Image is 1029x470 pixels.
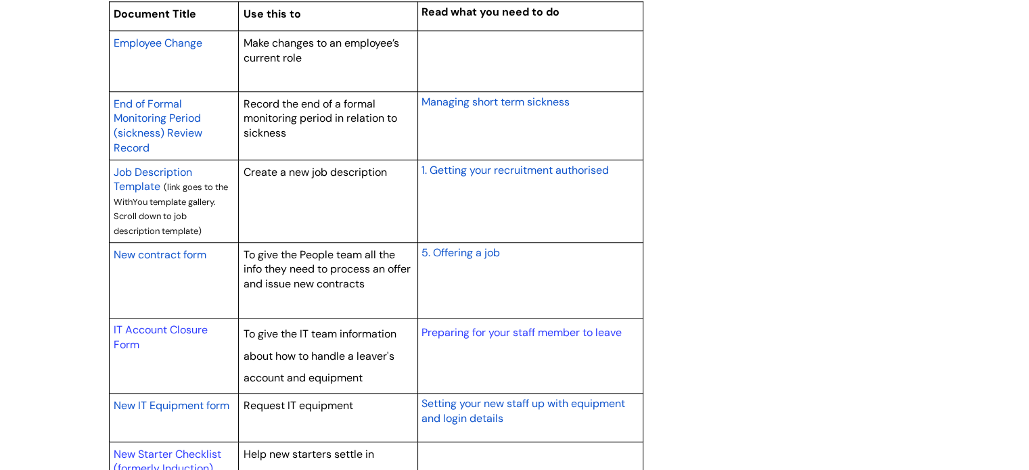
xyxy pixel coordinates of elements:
span: End of Formal Monitoring Period (sickness) Review Record [114,97,202,155]
span: 1. Getting your recruitment authorised [421,163,608,177]
a: End of Formal Monitoring Period (sickness) Review Record [114,95,202,156]
span: Employee Change [114,36,202,50]
span: Create a new job description [244,165,387,179]
a: New contract form [114,246,206,262]
span: Job Description Template [114,165,192,194]
a: Job Description Template [114,164,192,195]
a: New IT Equipment form [114,397,229,413]
a: Employee Change [114,34,202,51]
span: To give the People team all the info they need to process an offer and issue new contracts [244,248,411,291]
span: Setting your new staff up with equipment and login details [421,396,624,425]
span: New contract form [114,248,206,262]
span: New IT Equipment form [114,398,229,413]
a: Setting your new staff up with equipment and login details [421,395,624,426]
span: Use this to [244,7,301,21]
a: IT Account Closure Form [114,323,208,352]
span: Make changes to an employee’s current role [244,36,399,65]
a: Managing short term sickness [421,93,569,110]
span: Request IT equipment [244,398,353,413]
span: Record the end of a formal monitoring period in relation to sickness [244,97,397,140]
span: Read what you need to do [421,5,559,19]
a: 5. Offering a job [421,244,499,260]
a: Preparing for your staff member to leave [421,325,621,339]
a: 1. Getting your recruitment authorised [421,162,608,178]
span: Help new starters settle in [244,447,374,461]
span: 5. Offering a job [421,245,499,260]
span: (link goes to the WithYou template gallery. Scroll down to job description template) [114,181,228,237]
span: Document Title [114,7,196,21]
span: Managing short term sickness [421,95,569,109]
span: To give the IT team information about how to handle a leaver's account and equipment [244,327,396,385]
